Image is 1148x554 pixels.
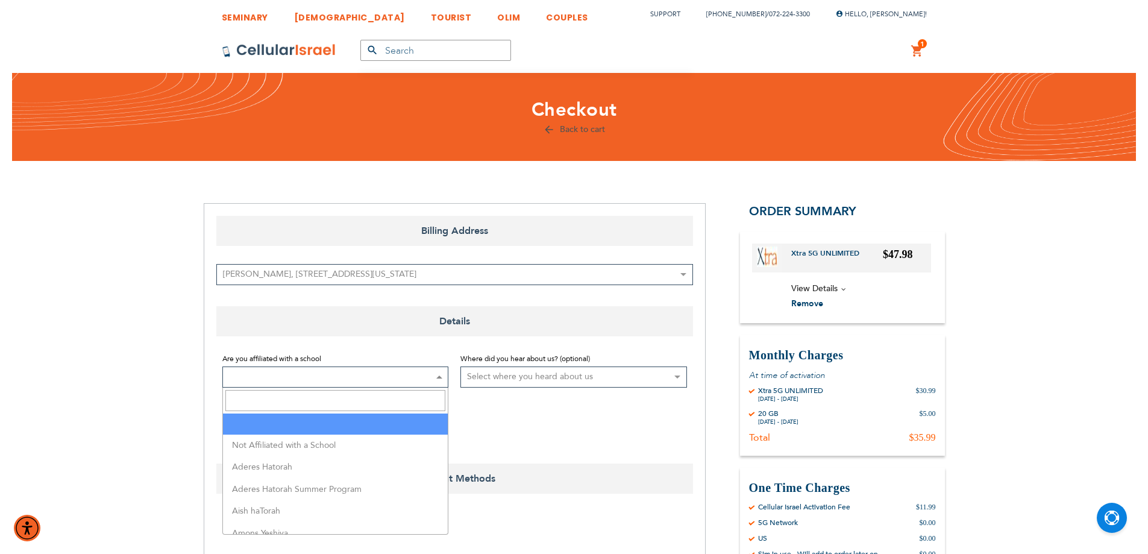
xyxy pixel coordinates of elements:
[911,44,924,58] a: 1
[749,370,936,381] p: At time of activation
[14,515,40,541] div: Accessibility Menu
[223,456,448,479] li: Aderes Hatorah
[460,354,590,364] span: Where did you hear about us? (optional)
[758,518,798,527] div: 5G Network
[546,3,588,25] a: COUPLES
[694,5,810,23] li: /
[749,347,936,364] h3: Monthly Charges
[294,3,405,25] a: [DEMOGRAPHIC_DATA]
[836,10,927,19] span: Hello, [PERSON_NAME]!
[758,534,767,543] div: US
[769,10,810,19] a: 072-224-3300
[909,432,936,444] div: $35.99
[650,10,680,19] a: Support
[791,248,868,268] a: Xtra 5G UNLIMITED
[431,3,472,25] a: TOURIST
[497,3,520,25] a: OLIM
[223,523,448,545] li: Amons Yeshiva
[791,298,823,309] span: Remove
[758,395,823,403] div: [DATE] - [DATE]
[223,500,448,523] li: Aish haTorah
[916,502,936,512] div: $11.99
[216,306,693,336] span: Details
[360,40,511,61] input: Search
[706,10,767,19] a: [PHONE_NUMBER]
[543,124,605,135] a: Back to cart
[222,3,268,25] a: SEMINARY
[920,39,924,49] span: 1
[758,418,798,426] div: [DATE] - [DATE]
[916,386,936,403] div: $30.99
[223,479,448,501] li: Aderes Hatorah Summer Program
[532,97,617,122] span: Checkout
[791,283,838,294] span: View Details
[883,248,913,260] span: $47.98
[758,386,823,395] div: Xtra 5G UNLIMITED
[216,216,693,246] span: Billing Address
[749,480,936,496] h3: One Time Charges
[758,409,798,418] div: 20 GB
[216,464,693,494] span: Payment Methods
[222,43,336,58] img: Cellular Israel Logo
[749,432,770,444] div: Total
[749,203,856,219] span: Order Summary
[758,502,850,512] div: Cellular Israel Activation Fee
[757,247,777,267] img: Xtra 5G UNLIMITED
[222,354,321,364] span: Are you affiliated with a school
[920,534,936,543] div: $0.00
[920,518,936,527] div: $0.00
[225,390,446,411] input: Search
[920,409,936,426] div: $5.00
[223,435,448,457] li: Not Affiliated with a School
